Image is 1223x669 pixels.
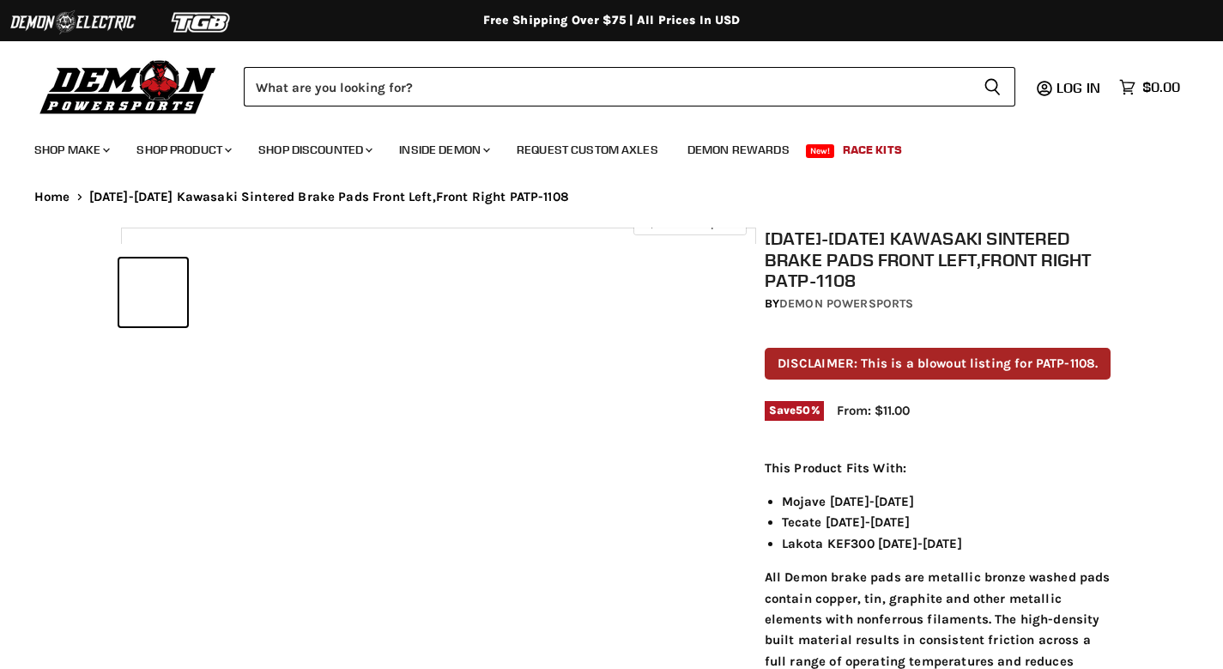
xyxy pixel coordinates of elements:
button: 1987-2003 Kawasaki Sintered Brake Pads Front Left,Front Right PATP-1108 thumbnail [119,258,187,326]
a: Inside Demon [386,132,500,167]
div: by [765,295,1111,313]
a: Request Custom Axles [504,132,671,167]
span: From: $11.00 [837,403,910,418]
a: Demon Powersports [779,296,913,311]
a: Shop Product [124,132,242,167]
span: Click to expand [642,216,737,229]
span: 50 [796,404,810,417]
a: Home [34,190,70,204]
span: Save % [765,401,824,420]
button: Search [970,67,1015,106]
p: DISCLAIMER: This is a blowout listing for PATP-1108. [765,348,1111,380]
img: Demon Powersports [34,56,222,117]
span: [DATE]-[DATE] Kawasaki Sintered Brake Pads Front Left,Front Right PATP-1108 [89,190,569,204]
li: Tecate [DATE]-[DATE] [782,512,1111,532]
span: $0.00 [1142,79,1180,95]
a: Demon Rewards [675,132,802,167]
li: Mojave [DATE]-[DATE] [782,491,1111,512]
img: Demon Electric Logo 2 [9,6,137,39]
form: Product [244,67,1015,106]
a: Log in [1049,80,1111,95]
a: Shop Discounted [245,132,383,167]
input: Search [244,67,970,106]
a: Race Kits [830,132,915,167]
h1: [DATE]-[DATE] Kawasaki Sintered Brake Pads Front Left,Front Right PATP-1108 [765,228,1111,291]
span: Log in [1057,79,1100,96]
li: Lakota KEF300 [DATE]-[DATE] [782,533,1111,554]
a: $0.00 [1111,75,1189,100]
p: This Product Fits With: [765,458,1111,478]
a: Shop Make [21,132,120,167]
ul: Main menu [21,125,1176,167]
img: TGB Logo 2 [137,6,266,39]
span: New! [806,144,835,158]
